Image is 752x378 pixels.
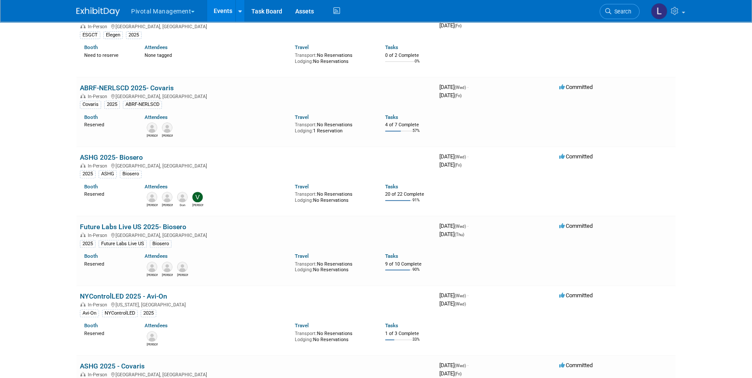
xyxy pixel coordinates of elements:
img: Robert Riegelhaupt [147,122,157,133]
a: Attendees [145,114,168,120]
div: Chirag Patel [162,272,173,277]
span: - [467,292,468,299]
div: Michael Malanga [162,202,173,207]
span: - [467,223,468,229]
span: - [467,153,468,160]
div: ESGCT [80,31,100,39]
span: [DATE] [439,223,468,229]
span: (Wed) [455,85,466,90]
a: Future Labs Live US 2025- Biosero [80,223,186,231]
span: (Wed) [455,363,466,368]
a: Travel [295,253,309,259]
div: No Reservations No Reservations [295,260,372,273]
a: Tasks [385,322,398,329]
span: Committed [559,223,593,229]
span: (Fri) [455,163,462,168]
span: In-Person [88,24,110,30]
div: Don Janezic [177,202,188,207]
a: Attendees [145,253,168,259]
div: Reserved [84,260,132,267]
span: Lodging: [295,337,313,342]
div: None tagged [145,51,289,59]
span: Transport: [295,261,317,267]
span: (Wed) [455,224,466,229]
span: [DATE] [439,92,462,99]
span: In-Person [88,372,110,378]
div: 9 of 10 Complete [385,261,432,267]
div: Reserved [84,190,132,197]
a: Attendees [145,44,168,50]
td: 0% [415,59,420,71]
span: [DATE] [439,22,462,29]
div: No Reservations No Reservations [295,51,372,64]
img: Joe McGrath [147,331,157,342]
div: Reserved [84,120,132,128]
div: Robert Riegelhaupt [147,133,158,138]
a: Attendees [145,184,168,190]
a: Booth [84,322,98,329]
a: ABRF-NERLSCD 2025- Covaris [80,84,174,92]
div: 2025 [141,309,156,317]
span: Search [611,8,631,15]
a: Booth [84,114,98,120]
div: [GEOGRAPHIC_DATA], [GEOGRAPHIC_DATA] [80,162,432,169]
img: Leslie Pelton [651,3,667,20]
span: In-Person [88,302,110,308]
span: [DATE] [439,362,468,368]
span: (Wed) [455,302,466,306]
span: - [467,84,468,90]
img: Michael Malanga [162,192,172,202]
span: Committed [559,292,593,299]
img: In-Person Event [80,24,86,28]
div: 4 of 7 Complete [385,122,432,128]
span: Lodging: [295,128,313,134]
div: 2025 [80,240,96,248]
img: Chirag Patel [162,262,172,272]
span: [DATE] [439,370,462,377]
div: Noah Vanderhyde [177,272,188,277]
img: ExhibitDay [76,7,120,16]
img: In-Person Event [80,233,86,237]
div: Reserved [84,329,132,337]
div: [GEOGRAPHIC_DATA], [GEOGRAPHIC_DATA] [80,231,432,238]
img: Joseph (Joe) Rodriguez [147,262,157,272]
a: Travel [295,184,309,190]
div: NYControlLED [102,309,138,317]
span: (Thu) [455,232,464,237]
a: Search [600,4,640,19]
span: Lodging: [295,267,313,273]
div: Avi-On [80,309,99,317]
span: Transport: [295,191,317,197]
a: Tasks [385,184,398,190]
a: Attendees [145,322,168,329]
span: Transport: [295,331,317,336]
div: 0 of 2 Complete [385,53,432,59]
span: Lodging: [295,59,313,64]
div: Valerie Weld [192,202,203,207]
img: In-Person Event [80,302,86,306]
div: No Reservations No Reservations [295,329,372,342]
span: [DATE] [439,300,466,307]
span: In-Person [88,163,110,169]
div: Joseph (Joe) Rodriguez [147,272,158,277]
div: Biosero [150,240,172,248]
div: 2025 [80,170,96,178]
div: [US_STATE], [GEOGRAPHIC_DATA] [80,301,432,308]
span: Committed [559,153,593,160]
div: Covaris [80,101,101,108]
td: 91% [412,198,420,210]
img: In-Person Event [80,94,86,98]
div: 2025 [126,31,142,39]
div: No Reservations 1 Reservation [295,120,372,134]
td: 57% [412,128,420,140]
span: - [467,362,468,368]
img: Jared Hoffman [162,122,172,133]
span: (Fri) [455,371,462,376]
img: Valerie Weld [192,192,203,202]
a: Travel [295,322,309,329]
div: 20 of 22 Complete [385,191,432,197]
div: [GEOGRAPHIC_DATA], [GEOGRAPHIC_DATA] [80,92,432,99]
div: [GEOGRAPHIC_DATA], [GEOGRAPHIC_DATA] [80,23,432,30]
div: [GEOGRAPHIC_DATA], [GEOGRAPHIC_DATA] [80,371,432,378]
span: [DATE] [439,161,462,168]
